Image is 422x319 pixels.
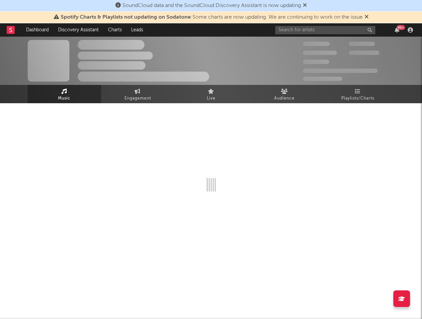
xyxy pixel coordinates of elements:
[303,69,378,73] span: 50,000,000 Monthly Listeners
[101,85,174,103] a: Engagement
[61,15,191,20] span: Spotify Charts & Playlists not updating on Sodatone
[303,3,307,8] span: Dismiss
[124,95,151,103] span: Engagement
[303,77,342,81] span: Jump Score: 85.0
[21,23,53,37] a: Dashboard
[303,60,329,64] span: 100,000
[303,51,337,55] span: 50,000,000
[53,23,103,37] a: Discovery Assistant
[365,15,369,20] span: Dismiss
[341,95,374,103] span: Playlists/Charts
[103,23,126,37] a: Charts
[207,95,216,103] span: Live
[28,85,101,103] a: Music
[349,42,375,46] span: 100,000
[174,85,248,103] a: Live
[122,3,301,8] span: SoundCloud data and the SoundCloud Discovery Assistant is now updating
[395,27,399,33] button: 99+
[274,95,295,103] span: Audience
[126,23,148,37] a: Leads
[397,25,405,30] div: 99 +
[61,15,363,20] span: : Some charts are now updating. We are continuing to work on the issue
[58,95,70,103] span: Music
[321,85,395,103] a: Playlists/Charts
[349,51,379,55] span: 1,000,000
[275,26,375,34] input: Search for artists
[248,85,321,103] a: Audience
[303,42,330,46] span: 300,000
